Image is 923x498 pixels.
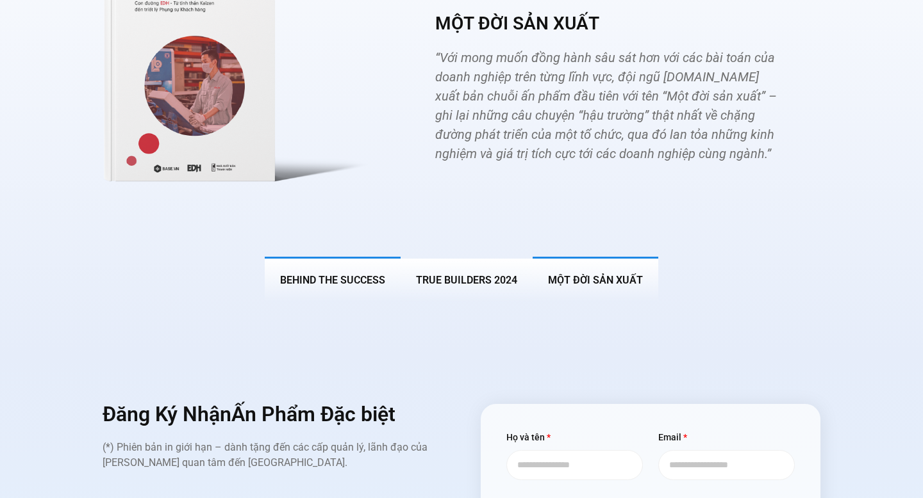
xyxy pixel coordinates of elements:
[506,430,551,450] label: Họ và tên
[416,274,517,286] span: True Builders 2024
[280,274,385,286] span: BEHIND THE SUCCESS
[231,402,395,426] span: Ấn Phẩm Đặc biệt
[435,12,783,35] h3: MỘT ĐỜI SẢN XUẤT
[548,274,643,286] span: MỘT ĐỜI SẢN XUẤT
[103,440,442,470] p: (*) Phiên bản in giới hạn – dành tặng đến các cấp quản lý, lãnh đạo của [PERSON_NAME] quan tâm đế...
[103,404,442,424] h2: Đăng Ký Nhận
[658,430,687,450] label: Email
[435,50,777,161] span: “Với mong muốn đồng hành sâu sát hơn với các bài toán của doanh nghiệp trên từng lĩnh vực, đội ng...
